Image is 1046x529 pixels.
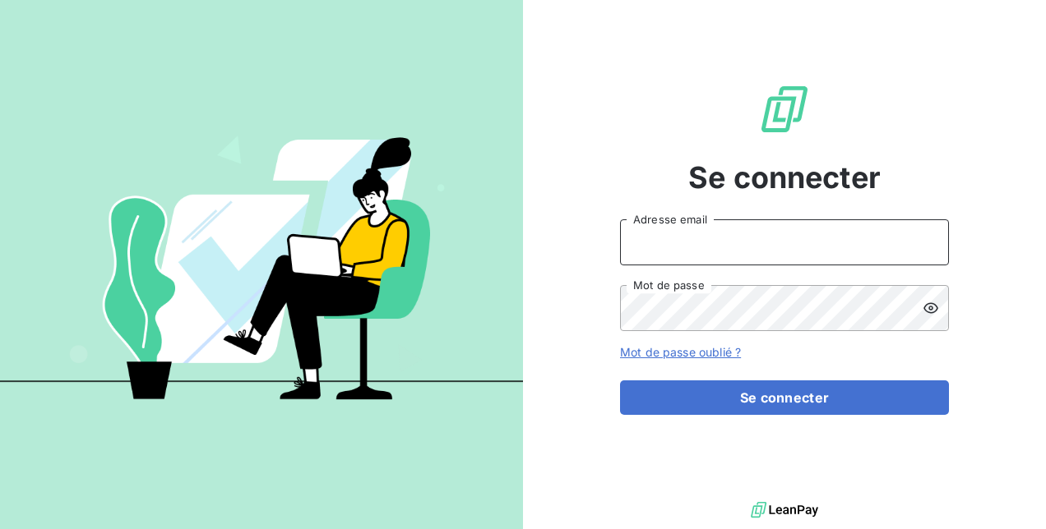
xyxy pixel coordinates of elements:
[620,345,741,359] a: Mot de passe oublié ?
[620,380,949,415] button: Se connecter
[620,219,949,265] input: placeholder
[688,155,881,200] span: Se connecter
[751,498,818,522] img: logo
[758,83,811,136] img: Logo LeanPay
